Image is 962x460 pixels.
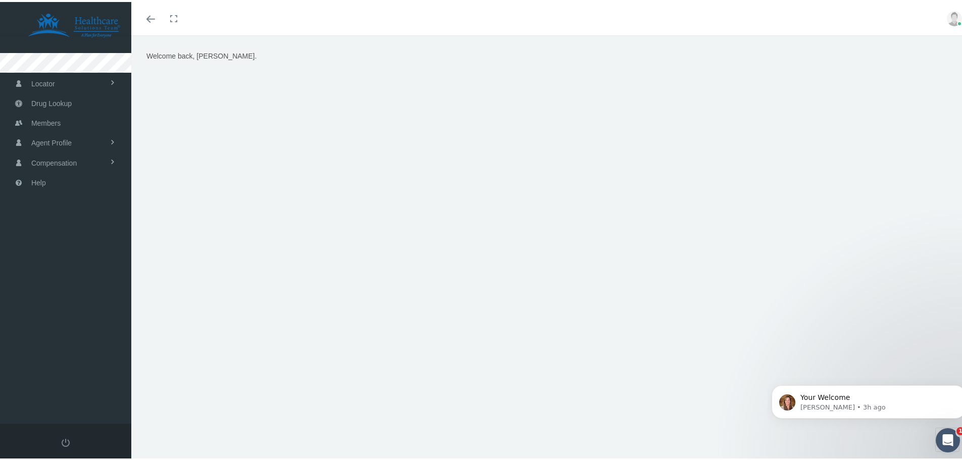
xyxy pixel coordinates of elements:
[146,50,257,58] span: Welcome back, [PERSON_NAME].
[31,171,46,190] span: Help
[936,426,960,450] iframe: Intercom live chat
[13,11,134,36] img: HEALTHCARE SOLUTIONS TEAM, LLC
[31,112,61,131] span: Members
[31,72,55,91] span: Locator
[31,131,72,150] span: Agent Profile
[947,9,962,24] img: user-placeholder.jpg
[31,151,77,171] span: Compensation
[31,92,72,111] span: Drug Lookup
